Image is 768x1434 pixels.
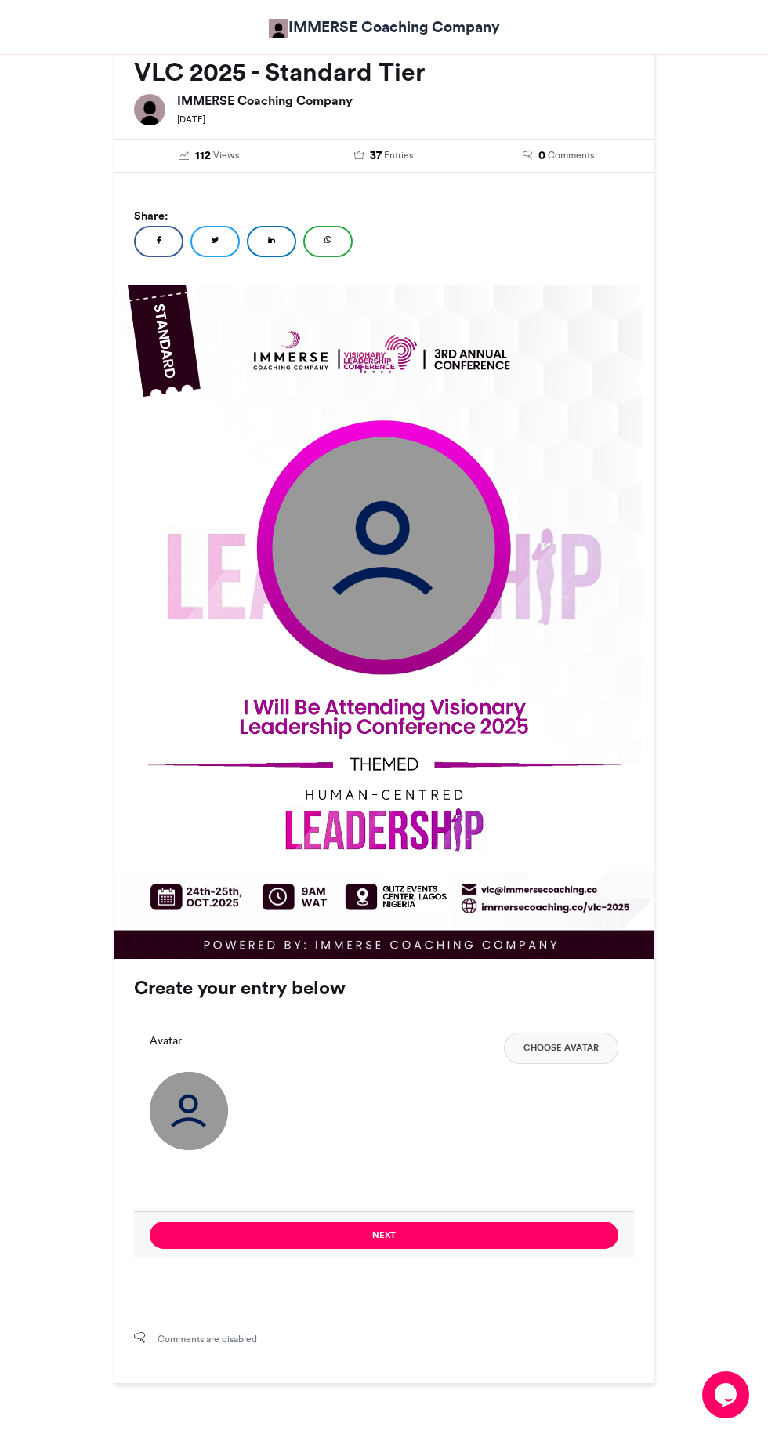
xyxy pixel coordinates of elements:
label: Avatar [150,1033,182,1049]
h5: Share: [134,205,634,226]
span: Entries [384,148,413,162]
img: user_circle.png [272,437,495,660]
h6: IMMERSE Coaching Company [177,94,634,107]
button: Choose Avatar [504,1033,618,1064]
small: [DATE] [177,114,205,125]
a: 37 Entries [309,147,460,165]
span: 0 [538,147,545,165]
span: Comments are disabled [158,1332,257,1346]
span: Views [213,148,239,162]
img: user_circle.png [150,1072,228,1150]
span: 112 [195,147,211,165]
a: IMMERSE Coaching Company [269,16,500,38]
a: 0 Comments [483,147,634,165]
span: Comments [548,148,594,162]
a: 112 Views [134,147,285,165]
span: 37 [370,147,382,165]
img: IMMERSE Coaching Company [134,94,165,125]
h2: VLC 2025 - Standard Tier [134,58,634,86]
iframe: chat widget [702,1371,752,1418]
img: Background [114,285,654,959]
button: Next [150,1222,618,1249]
h3: Create your entry below [134,978,634,997]
img: IMMERSE Coaching Company [269,19,288,38]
